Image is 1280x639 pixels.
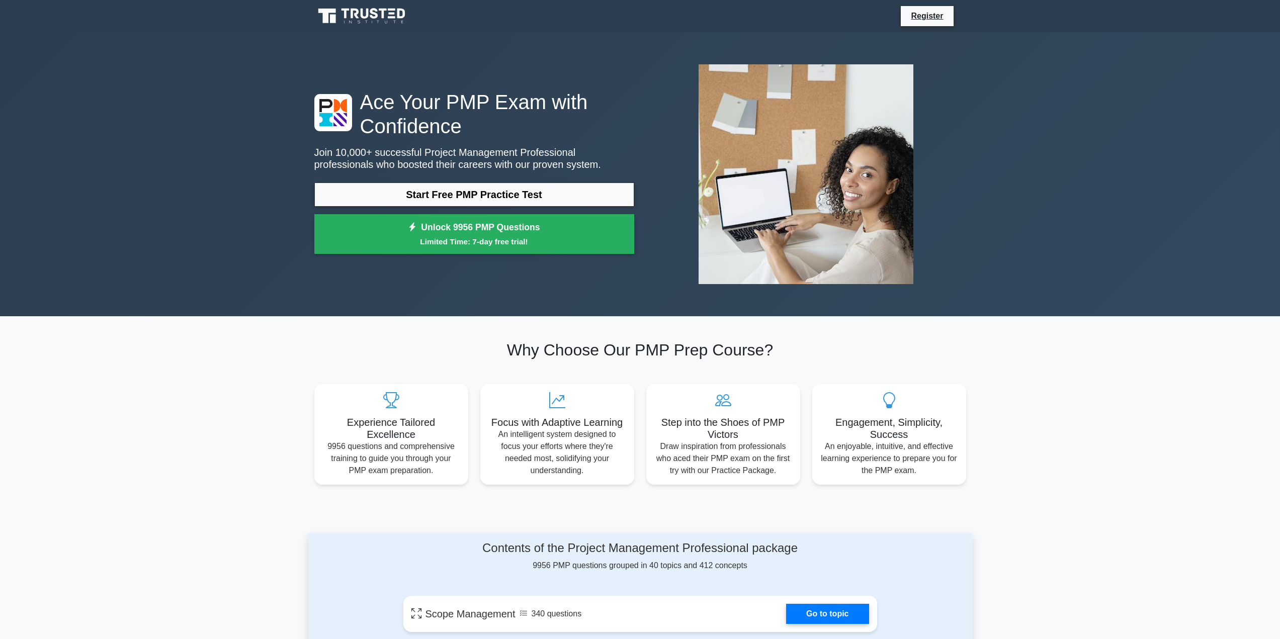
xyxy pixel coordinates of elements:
h5: Step into the Shoes of PMP Victors [654,416,792,440]
h4: Contents of the Project Management Professional package [403,541,877,556]
a: Go to topic [786,604,869,624]
h1: Ace Your PMP Exam with Confidence [314,90,634,138]
small: Limited Time: 7-day free trial! [327,236,622,247]
p: 9956 questions and comprehensive training to guide you through your PMP exam preparation. [322,440,460,477]
p: Draw inspiration from professionals who aced their PMP exam on the first try with our Practice Pa... [654,440,792,477]
h5: Focus with Adaptive Learning [488,416,626,428]
h5: Engagement, Simplicity, Success [820,416,958,440]
p: An enjoyable, intuitive, and effective learning experience to prepare you for the PMP exam. [820,440,958,477]
h5: Experience Tailored Excellence [322,416,460,440]
a: Start Free PMP Practice Test [314,182,634,207]
div: 9956 PMP questions grouped in 40 topics and 412 concepts [403,541,877,572]
h2: Why Choose Our PMP Prep Course? [314,340,966,359]
a: Register [905,10,949,22]
p: An intelligent system designed to focus your efforts where they're needed most, solidifying your ... [488,428,626,477]
p: Join 10,000+ successful Project Management Professional professionals who boosted their careers w... [314,146,634,170]
a: Unlock 9956 PMP QuestionsLimited Time: 7-day free trial! [314,214,634,254]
